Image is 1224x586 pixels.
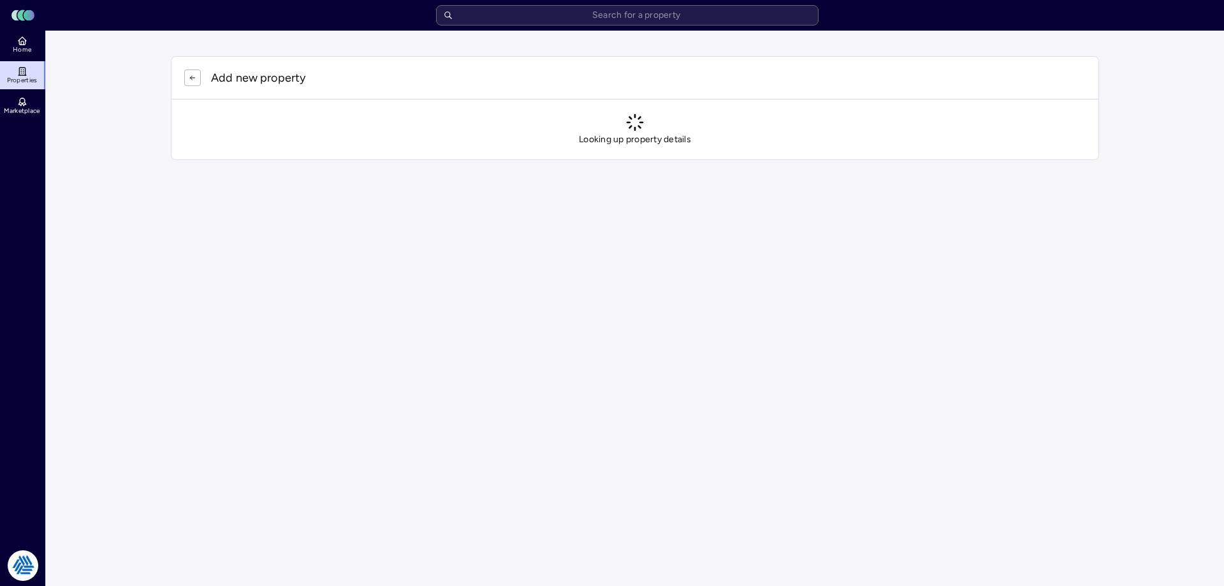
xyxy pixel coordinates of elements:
[13,46,31,54] span: Home
[8,550,38,581] img: Tradition Energy
[579,133,691,147] p: Looking up property details
[4,107,40,115] span: Marketplace
[211,70,305,86] p: Add new property
[436,5,819,26] input: Search for a property
[7,77,38,84] span: Properties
